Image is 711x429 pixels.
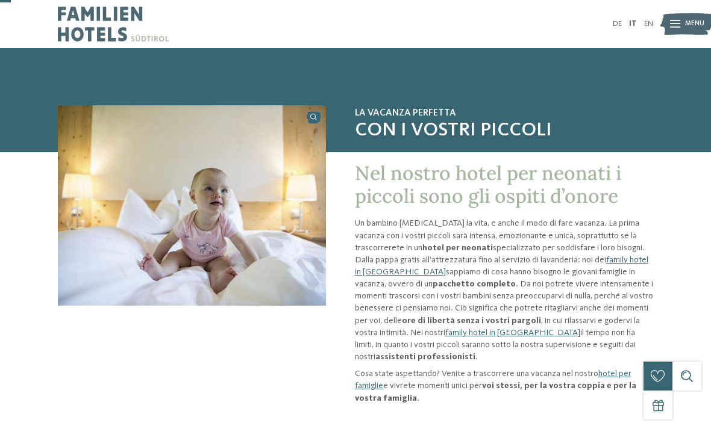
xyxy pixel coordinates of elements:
a: DE [613,20,622,28]
strong: assistenti professionisti [375,353,475,361]
a: EN [644,20,653,28]
a: family hotel in [GEOGRAPHIC_DATA] [355,256,648,276]
span: La vacanza perfetta [355,108,653,119]
span: Menu [685,19,704,29]
span: Nel nostro hotel per neonati i piccoli sono gli ospiti d’onore [355,161,621,208]
a: family hotel in [GEOGRAPHIC_DATA] [445,329,580,337]
p: Cosa state aspettando? Venite a trascorrere una vacanza nel nostro e vivrete momenti unici per . [355,368,653,404]
strong: hotel per neonati [422,244,493,252]
strong: pacchetto completo [433,280,516,288]
a: IT [629,20,637,28]
img: Hotel per neonati in Alto Adige per una vacanza di relax [58,105,326,306]
p: Un bambino [MEDICAL_DATA] la vita, e anche il modo di fare vacanza. La prima vacanza con i vostri... [355,217,653,363]
strong: voi stessi, per la vostra coppia e per la vostra famiglia [355,381,636,402]
strong: ore di libertà senza i vostri pargoli [402,316,541,325]
span: con i vostri piccoli [355,119,653,142]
